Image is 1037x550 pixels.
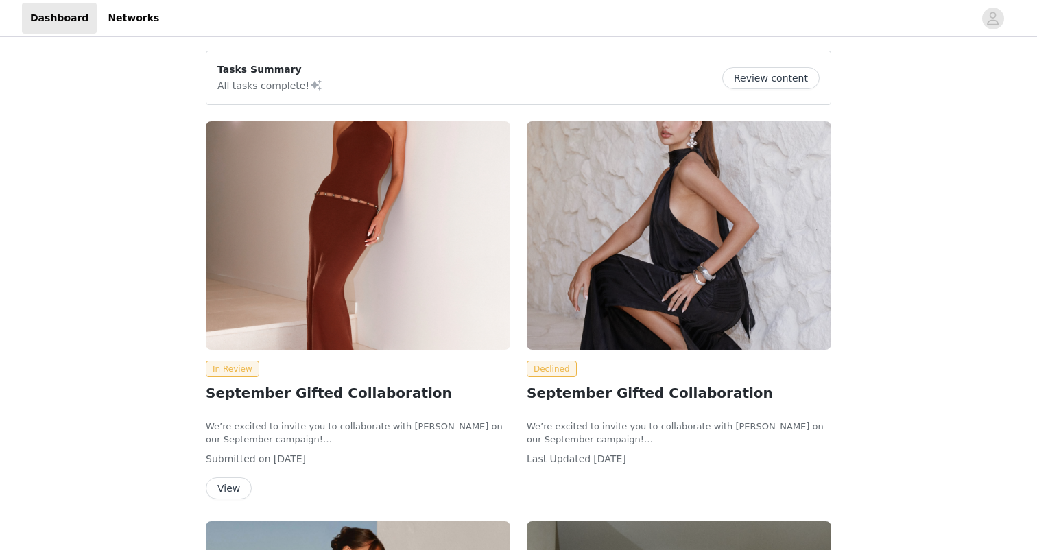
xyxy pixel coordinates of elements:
button: View [206,477,252,499]
div: avatar [986,8,999,29]
span: [DATE] [593,453,625,464]
span: Submitted on [206,453,271,464]
p: We’re excited to invite you to collaborate with [PERSON_NAME] on our September campaign! [206,420,510,446]
p: Tasks Summary [217,62,323,77]
span: In Review [206,361,259,377]
span: [DATE] [274,453,306,464]
h2: September Gifted Collaboration [527,383,831,403]
span: Last Updated [527,453,591,464]
h2: September Gifted Collaboration [206,383,510,403]
button: Review content [722,67,820,89]
p: All tasks complete! [217,77,323,93]
a: Networks [99,3,167,34]
p: We’re excited to invite you to collaborate with [PERSON_NAME] on our September campaign! [527,420,831,446]
a: Dashboard [22,3,97,34]
span: Declined [527,361,577,377]
img: Peppermayo EU [527,121,831,350]
img: Peppermayo AUS [206,121,510,350]
a: View [206,483,252,494]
